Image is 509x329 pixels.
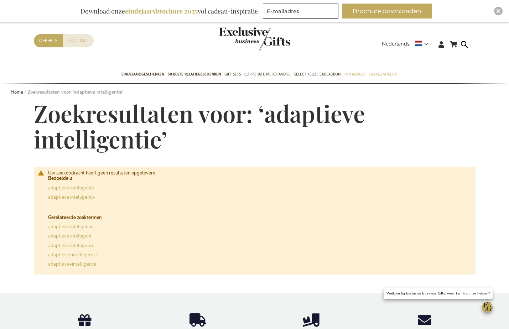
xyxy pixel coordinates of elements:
a: adaptieve intelligently [48,194,95,200]
span: Zoekresultaten voor: ‘adaptieve intelligentie’ [34,98,365,154]
a: Contact [63,34,94,47]
form: marketing offers and promotions [263,4,341,21]
strong: Zoekresultaten voor: ‘adaptieve intelligentie’ [27,89,123,95]
b: eindejaarsbrochure 2025 [125,7,198,15]
span: Eindejaarsgeschenken [121,70,164,78]
span: Nederlands [382,40,410,48]
a: Home [11,89,23,95]
a: adaptieve+intelligence [48,261,96,267]
div: Nederlands [382,40,433,48]
span: Per Budget [344,70,365,78]
span: Corporate Merchandise [244,70,291,78]
span: 50 beste relatiegeschenken [168,70,221,78]
div: Close [494,7,503,15]
a: adaptieve intelligente [48,185,94,191]
a: adaptieve intelligent [48,233,92,239]
img: Close [496,9,500,13]
img: Exclusive Business gifts logo [219,27,290,51]
dt: Gerelateerde zoektermen [48,215,468,221]
span: Gelegenheden [369,70,397,78]
span: Select Keuze Cadeaubon [294,70,341,78]
a: store logo [219,27,255,51]
dt: Bedoelde u [48,176,468,182]
a: adaptieve inteligentie [48,224,94,230]
button: Brochure downloaden [342,4,432,19]
div: Uw zoekopdracht heeft geen resultaten opgeleverd. [48,171,468,267]
a: Offerte [34,34,63,47]
a: adaptieve intelligence [48,242,94,249]
div: Download onze vol cadeau-inspiratie [77,4,261,19]
a: adaptieve+intelligentie [48,252,97,258]
span: Gift Sets [224,70,241,78]
input: E-mailadres [263,4,338,19]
